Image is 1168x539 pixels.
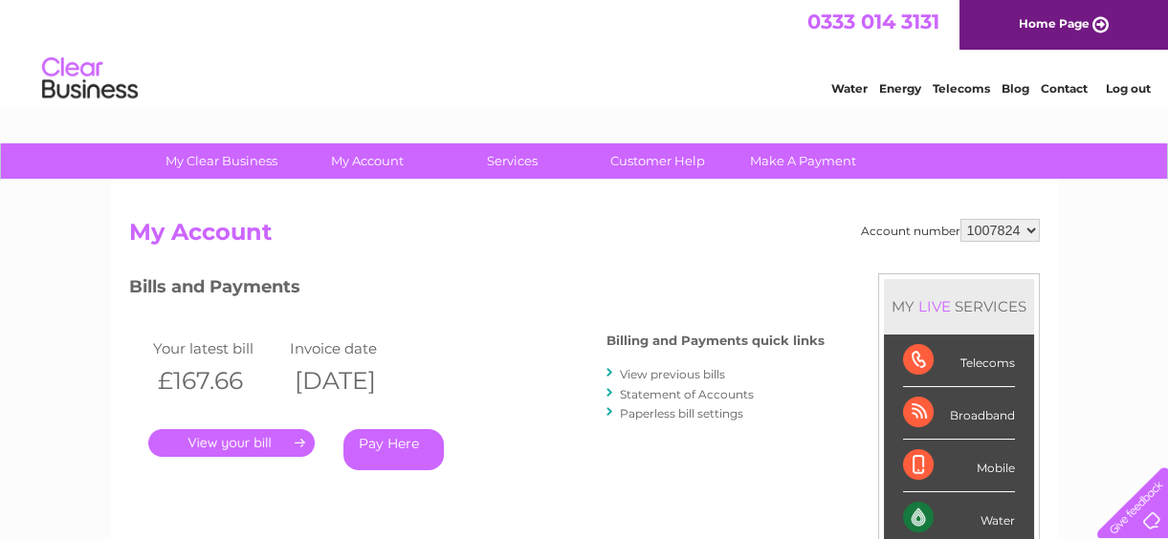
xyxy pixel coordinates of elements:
[807,10,939,33] a: 0333 014 3131
[148,429,315,457] a: .
[724,143,882,179] a: Make A Payment
[343,429,444,470] a: Pay Here
[1105,81,1150,96] a: Log out
[148,361,286,400] th: £167.66
[41,50,139,108] img: logo.png
[433,143,591,179] a: Services
[903,387,1015,440] div: Broadband
[915,297,955,315] div: LIVE
[620,387,754,401] a: Statement of Accounts
[143,143,300,179] a: My Clear Business
[133,11,1037,93] div: Clear Business is a trading name of Verastar Limited (registered in [GEOGRAPHIC_DATA] No. 3667643...
[606,334,825,348] h4: Billing and Payments quick links
[884,279,1034,334] div: MY SERVICES
[861,219,1040,242] div: Account number
[879,81,921,96] a: Energy
[831,81,868,96] a: Water
[620,367,725,381] a: View previous bills
[620,406,743,420] a: Paperless bill settings
[129,219,1040,255] h2: My Account
[1041,81,1088,96] a: Contact
[1002,81,1029,96] a: Blog
[129,273,825,307] h3: Bills and Payments
[288,143,446,179] a: My Account
[148,335,286,361] td: Your latest bill
[903,440,1015,492] div: Mobile
[285,361,423,400] th: [DATE]
[933,81,990,96] a: Telecoms
[903,334,1015,387] div: Telecoms
[285,335,423,361] td: Invoice date
[579,143,737,179] a: Customer Help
